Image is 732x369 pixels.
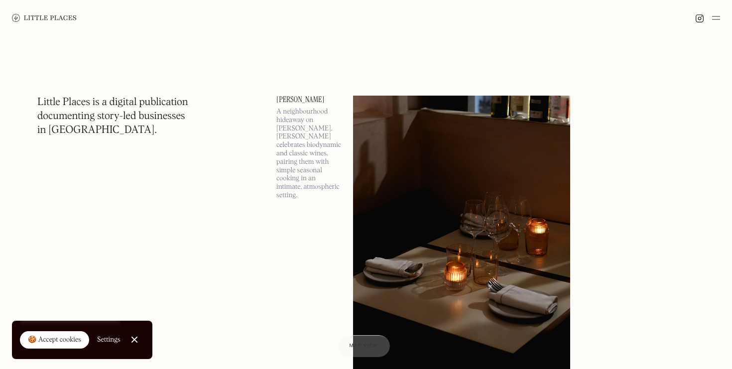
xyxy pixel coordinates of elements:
[276,96,341,104] a: [PERSON_NAME]
[37,96,188,137] h1: Little Places is a digital publication documenting story-led businesses in [GEOGRAPHIC_DATA].
[338,335,390,357] a: Map view
[97,336,121,343] div: Settings
[124,330,144,350] a: Close Cookie Popup
[350,343,378,349] span: Map view
[276,108,341,200] p: A neighbourhood hideaway on [PERSON_NAME], [PERSON_NAME] celebrates biodynamic and classic wines,...
[20,331,89,349] a: 🍪 Accept cookies
[97,329,121,351] a: Settings
[28,335,81,345] div: 🍪 Accept cookies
